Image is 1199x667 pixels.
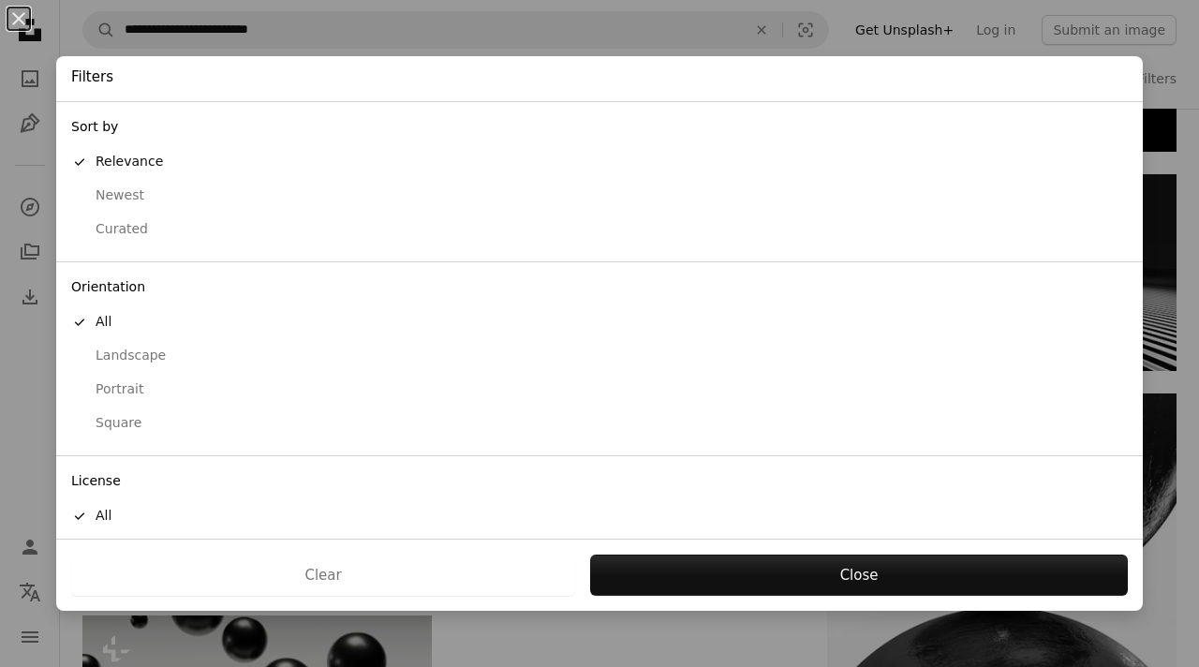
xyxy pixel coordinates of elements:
div: License [56,464,1143,499]
button: All [56,305,1143,339]
button: Square [56,407,1143,440]
div: Sort by [56,110,1143,145]
div: Portrait [71,380,1128,399]
div: Landscape [71,347,1128,365]
h4: Filters [71,67,113,87]
div: Square [71,414,1128,433]
button: All [56,499,1143,533]
button: Landscape [56,339,1143,373]
button: Relevance [56,145,1143,179]
button: Clear [71,555,575,596]
div: All [71,507,1128,526]
button: Unsplash+ [56,533,1143,567]
div: Relevance [71,153,1128,171]
div: Orientation [56,270,1143,305]
button: Newest [56,179,1143,213]
button: Curated [56,213,1143,246]
div: All [71,313,1128,332]
button: Close [590,555,1128,596]
div: Newest [71,186,1128,205]
button: Portrait [56,373,1143,407]
div: Curated [71,220,1128,239]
